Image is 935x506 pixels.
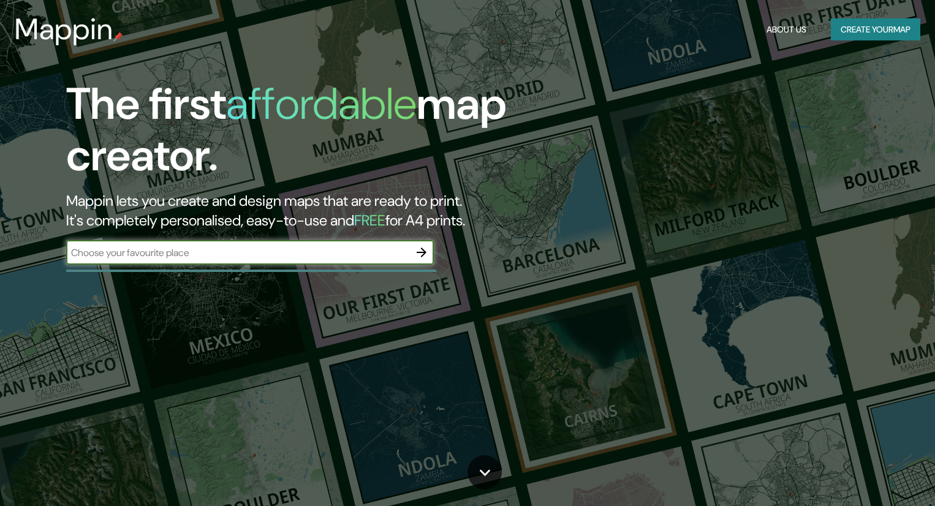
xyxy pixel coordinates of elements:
[826,458,922,493] iframe: Help widget launcher
[226,75,417,132] h1: affordable
[66,246,409,260] input: Choose your favourite place
[66,78,534,191] h1: The first map creator.
[354,211,385,230] h5: FREE
[66,191,534,230] h2: Mappin lets you create and design maps that are ready to print. It's completely personalised, eas...
[113,32,123,42] img: mappin-pin
[831,18,920,41] button: Create yourmap
[15,12,113,47] h3: Mappin
[762,18,811,41] button: About Us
